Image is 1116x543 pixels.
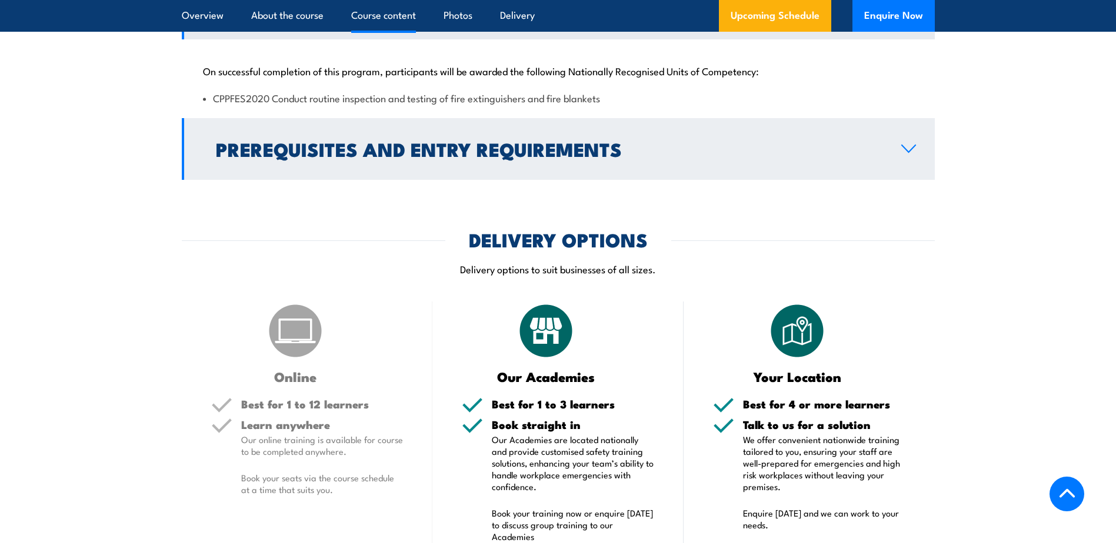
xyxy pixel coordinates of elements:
p: Our Academies are located nationally and provide customised safety training solutions, enhancing ... [492,434,654,492]
h5: Talk to us for a solution [743,419,905,430]
h3: Our Academies [462,370,631,383]
h2: DELIVERY OPTIONS [469,231,648,247]
h5: Book straight in [492,419,654,430]
p: Our online training is available for course to be completed anywhere. [241,434,404,457]
h5: Best for 1 to 12 learners [241,398,404,410]
h3: Your Location [713,370,882,383]
p: Book your training now or enquire [DATE] to discuss group training to our Academies [492,507,654,542]
h2: Prerequisites and Entry Requirements [216,140,882,157]
p: Enquire [DATE] and we can work to your needs. [743,507,905,531]
a: Prerequisites and Entry Requirements [182,118,935,180]
h3: Online [211,370,380,383]
p: On successful completion of this program, participants will be awarded the following Nationally R... [203,65,914,76]
p: Delivery options to suit businesses of all sizes. [182,262,935,276]
p: Book your seats via the course schedule at a time that suits you. [241,472,404,495]
h5: Learn anywhere [241,419,404,430]
h5: Best for 4 or more learners [743,398,905,410]
li: CPPFES2020 Conduct routine inspection and testing of fire extinguishers and fire blankets [203,91,914,105]
p: We offer convenient nationwide training tailored to you, ensuring your staff are well-prepared fo... [743,434,905,492]
h5: Best for 1 to 3 learners [492,398,654,410]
